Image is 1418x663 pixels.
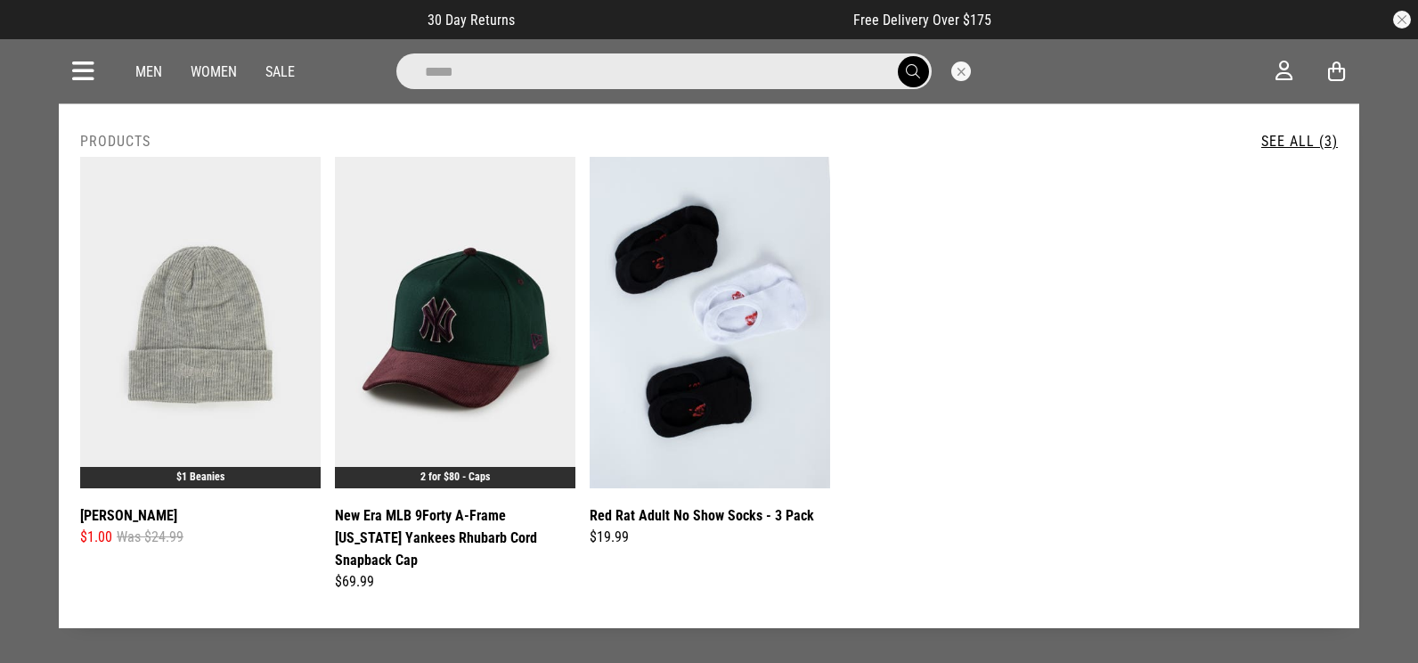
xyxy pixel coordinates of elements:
a: Red Rat Adult No Show Socks - 3 Pack [590,504,814,527]
a: See All (3) [1261,133,1338,150]
div: $19.99 [590,527,830,548]
span: $1.00 [80,527,112,548]
a: Women [191,63,237,80]
span: Was $24.99 [117,527,183,548]
a: New Era MLB 9Forty A-Frame [US_STATE] Yankees Rhubarb Cord Snapback Cap [335,504,575,571]
img: New Era Mlb 9forty A-frame New York Yankees Rhubarb Cord Snapback Cap in Green [335,157,575,488]
a: Men [135,63,162,80]
img: Royàl Beanie in Grey [80,157,321,488]
button: Close search [951,61,971,81]
a: $1 Beanies [176,471,224,483]
div: $69.99 [335,571,575,593]
a: 2 for $80 - Caps [420,471,490,483]
a: Sale [265,63,295,80]
h2: Products [80,133,151,150]
img: Red Rat Adult No Show Socks - 3 Pack in Multi [590,157,830,488]
span: 30 Day Returns [428,12,515,29]
span: Free Delivery Over $175 [853,12,991,29]
button: Open LiveChat chat widget [14,7,68,61]
a: [PERSON_NAME] [80,504,177,527]
iframe: Customer reviews powered by Trustpilot [550,11,818,29]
